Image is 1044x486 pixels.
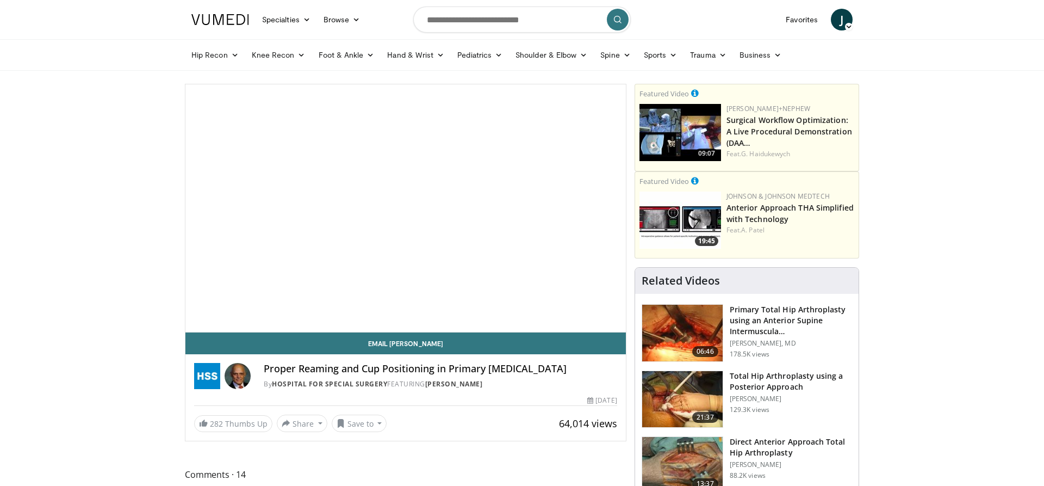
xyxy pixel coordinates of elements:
[587,396,617,405] div: [DATE]
[277,415,327,432] button: Share
[225,363,251,389] img: Avatar
[730,395,852,403] p: [PERSON_NAME]
[726,192,830,201] a: Johnson & Johnson MedTech
[264,379,617,389] div: By FEATURING
[272,379,387,389] a: Hospital for Special Surgery
[381,44,451,66] a: Hand & Wrist
[695,149,718,158] span: 09:07
[451,44,509,66] a: Pediatrics
[191,14,249,25] img: VuMedi Logo
[312,44,381,66] a: Foot & Ankle
[642,274,720,287] h4: Related Videos
[730,436,852,458] h3: Direct Anterior Approach Total Hip Arthroplasty
[194,415,272,432] a: 282 Thumbs Up
[741,225,765,235] a: A. Patel
[741,149,790,158] a: G. Haidukewych
[639,104,721,161] img: bcfc90b5-8c69-4b20-afee-af4c0acaf118.150x105_q85_crop-smart_upscale.jpg
[730,371,852,392] h3: Total Hip Arthroplasty using a Posterior Approach
[332,415,387,432] button: Save to
[730,304,852,337] h3: Primary Total Hip Arthroplasty using an Anterior Supine Intermuscula…
[730,350,769,359] p: 178.5K views
[425,379,483,389] a: [PERSON_NAME]
[726,115,852,148] a: Surgical Workflow Optimization: A Live Procedural Demonstration (DAA…
[642,371,852,428] a: 21:37 Total Hip Arthroplasty using a Posterior Approach [PERSON_NAME] 129.3K views
[509,44,594,66] a: Shoulder & Elbow
[185,333,626,354] a: Email [PERSON_NAME]
[831,9,853,30] a: J
[317,9,367,30] a: Browse
[637,44,684,66] a: Sports
[730,339,852,348] p: [PERSON_NAME], MD
[726,225,854,235] div: Feat.
[210,419,223,429] span: 282
[692,412,718,423] span: 21:37
[642,305,723,361] img: 263423_3.png.150x105_q85_crop-smart_upscale.jpg
[642,371,723,428] img: 286987_0000_1.png.150x105_q85_crop-smart_upscale.jpg
[185,84,626,333] video-js: Video Player
[639,104,721,161] a: 09:07
[726,104,810,113] a: [PERSON_NAME]+Nephew
[256,9,317,30] a: Specialties
[594,44,637,66] a: Spine
[730,471,766,480] p: 88.2K views
[692,346,718,357] span: 06:46
[642,304,852,362] a: 06:46 Primary Total Hip Arthroplasty using an Anterior Supine Intermuscula… [PERSON_NAME], MD 178...
[733,44,788,66] a: Business
[639,192,721,249] img: 06bb1c17-1231-4454-8f12-6191b0b3b81a.150x105_q85_crop-smart_upscale.jpg
[695,236,718,246] span: 19:45
[730,460,852,469] p: [PERSON_NAME]
[726,149,854,159] div: Feat.
[779,9,824,30] a: Favorites
[639,192,721,249] a: 19:45
[245,44,312,66] a: Knee Recon
[194,363,220,389] img: Hospital for Special Surgery
[264,363,617,375] h4: Proper Reaming and Cup Positioning in Primary [MEDICAL_DATA]
[639,176,689,186] small: Featured Video
[730,405,769,414] p: 129.3K views
[559,417,617,430] span: 64,014 views
[639,89,689,99] small: Featured Video
[413,7,631,33] input: Search topics, interventions
[683,44,733,66] a: Trauma
[185,467,626,482] span: Comments 14
[185,44,245,66] a: Hip Recon
[726,202,854,224] a: Anterior Approach THA Simplified with Technology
